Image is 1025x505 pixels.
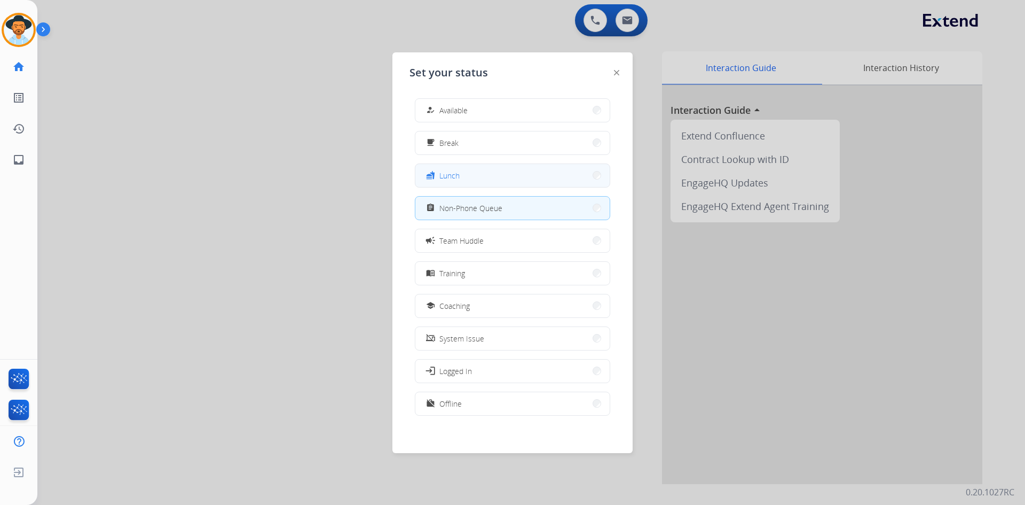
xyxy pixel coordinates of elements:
[4,15,34,45] img: avatar
[415,164,610,187] button: Lunch
[409,65,488,80] span: Set your status
[439,300,470,312] span: Coaching
[12,153,25,166] mat-icon: inbox
[415,392,610,415] button: Offline
[439,366,472,377] span: Logged In
[415,131,610,154] button: Break
[415,262,610,285] button: Training
[966,486,1014,499] p: 0.20.1027RC
[12,60,25,73] mat-icon: home
[439,170,460,181] span: Lunch
[12,91,25,104] mat-icon: list_alt
[425,235,436,246] mat-icon: campaign
[415,229,610,252] button: Team Huddle
[415,99,610,122] button: Available
[426,204,435,213] mat-icon: assignment
[415,360,610,383] button: Logged In
[415,294,610,317] button: Coaching
[439,333,484,344] span: System Issue
[426,301,435,310] mat-icon: school
[426,399,435,408] mat-icon: work_off
[12,122,25,135] mat-icon: history
[614,70,619,75] img: close-button
[426,269,435,278] mat-icon: menu_book
[439,203,502,214] span: Non-Phone Queue
[426,171,435,180] mat-icon: fastfood
[425,366,436,376] mat-icon: login
[439,235,484,246] span: Team Huddle
[426,334,435,343] mat-icon: phonelink_off
[426,106,435,115] mat-icon: how_to_reg
[415,327,610,350] button: System Issue
[415,197,610,220] button: Non-Phone Queue
[439,137,459,149] span: Break
[426,138,435,147] mat-icon: free_breakfast
[439,105,468,116] span: Available
[439,268,465,279] span: Training
[439,398,462,409] span: Offline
